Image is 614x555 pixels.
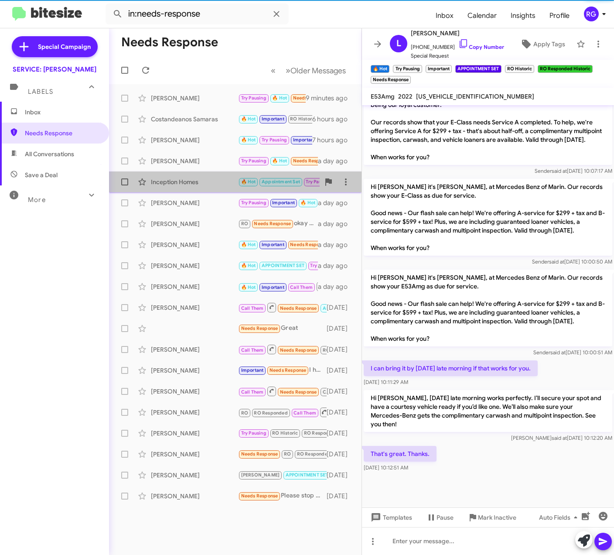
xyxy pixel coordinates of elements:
span: Labels [28,88,53,96]
span: said at [549,258,564,265]
a: Insights [504,3,542,28]
div: a day ago [318,282,355,291]
div: [DATE] [327,471,355,480]
div: [DATE] [327,450,355,459]
span: Call Them [293,410,316,416]
span: 🔥 Hot [241,137,256,143]
span: Important [241,367,264,373]
div: [PERSON_NAME] [151,408,238,417]
span: Needs Response [25,129,99,137]
div: [PERSON_NAME] [151,240,238,249]
span: Needs Response [293,95,330,101]
span: Needs Response [280,389,317,395]
div: [DATE] [327,492,355,500]
span: 🔥 Hot [272,95,287,101]
span: Important [262,116,284,122]
span: RO [241,221,248,226]
span: Mark Inactive [478,510,516,525]
p: That's great. Thanks. [364,446,437,462]
span: 🔥 Hot [241,179,256,185]
p: Hi [PERSON_NAME] it's [PERSON_NAME], at Mercedes Benz of Marin. Our records show your E-Class as ... [364,179,612,256]
span: APPOINTMENT SET [323,305,365,311]
span: Try Pausing [241,158,266,164]
h1: Needs Response [121,35,218,49]
div: [PERSON_NAME] [151,450,238,459]
span: Special Request [411,51,504,60]
a: Profile [542,3,576,28]
div: Great [238,323,327,333]
div: [PERSON_NAME] [151,219,238,228]
div: [PERSON_NAME] [151,471,238,480]
div: Đã thích “You're welcome! If you need anything else , just let me know. Have a great day!” [238,177,320,187]
span: APPOINTMENT SET [286,472,328,478]
span: Important [262,284,284,290]
span: 🔥 Hot [241,284,256,290]
span: Needs Response [254,221,291,226]
div: Inbound Call [238,407,327,418]
span: Special Campaign [38,42,91,51]
button: RG [576,7,604,21]
small: Try Pausing [393,65,422,73]
span: RO Responded [254,410,287,416]
span: 🔥 Hot [272,158,287,164]
div: [PERSON_NAME] [151,345,238,354]
div: [PERSON_NAME] [151,303,238,312]
div: Will do! Thanks [238,428,327,438]
span: Save a Deal [25,171,58,179]
span: Needs Response [269,367,307,373]
div: [DATE] [327,345,355,354]
span: RO Responded Historic [304,430,356,436]
div: That's great. Thanks. [238,135,312,145]
button: Previous [266,62,281,79]
span: [US_VEHICLE_IDENTIFICATION_NUMBER] [416,92,534,100]
span: Needs Response [280,305,317,311]
span: RO [241,410,248,416]
p: Hi [PERSON_NAME], [DATE] late morning works perfectly. I’ll secure your spot and have a courtesy ... [364,390,612,432]
span: Try Pausing [306,179,331,185]
span: « [271,65,276,76]
span: 🔥 Hot [300,200,315,206]
div: [PERSON_NAME] [151,261,238,270]
span: [PERSON_NAME] [DATE] 10:12:20 AM [511,435,612,441]
div: RG [584,7,599,21]
span: Needs Response [241,325,278,331]
p: Hi [PERSON_NAME] it's [PERSON_NAME], at Mercedes Benz of Marin. Thanks for being our loyal custom... [364,88,612,165]
a: Copy Number [458,44,504,50]
small: RO Historic [505,65,534,73]
div: [PERSON_NAME] [151,136,238,144]
span: Try Pausing [262,137,287,143]
span: 🔥 Hot [241,116,256,122]
div: Hi [PERSON_NAME], the DMV is requesting a proof of emissions test. I know this was performed but ... [238,470,327,480]
p: Hi [PERSON_NAME] it's [PERSON_NAME], at Mercedes Benz of Marin. Our records show your E53Amg as d... [364,270,612,346]
div: Costandeanos Samaras [151,115,238,123]
span: Needs Response [290,242,327,247]
small: Needs Response [371,76,411,84]
div: [DATE] [327,387,355,396]
span: [DATE] 10:12:51 AM [364,464,408,471]
span: Needs Response [280,347,317,353]
small: APPOINTMENT SET [455,65,501,73]
span: APPOINTMENT SET [262,263,304,268]
div: SERVICE: [PERSON_NAME] [13,65,96,74]
div: Thank you ! [238,449,327,459]
div: Inception Homes [151,178,238,186]
span: said at [552,168,567,174]
div: [DATE] [327,366,355,375]
div: a day ago [318,261,355,270]
button: Pause [419,510,460,525]
div: [PERSON_NAME] [151,492,238,500]
div: [DATE] [327,303,355,312]
div: Please stop send me any more message. You guys have the most lousy service I ever have ，I hate to... [238,491,327,501]
div: [DATE] [327,324,355,333]
span: Older Messages [290,66,346,75]
div: yes, thank you [238,260,318,271]
span: RO Historic [290,116,316,122]
span: Needs Response [241,451,278,457]
span: Call Them [241,347,264,353]
span: Sender [DATE] 10:00:51 AM [533,349,612,356]
div: Inbound Call [238,281,318,292]
div: Inbound Call [238,386,327,397]
div: [PERSON_NAME] [151,366,238,375]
